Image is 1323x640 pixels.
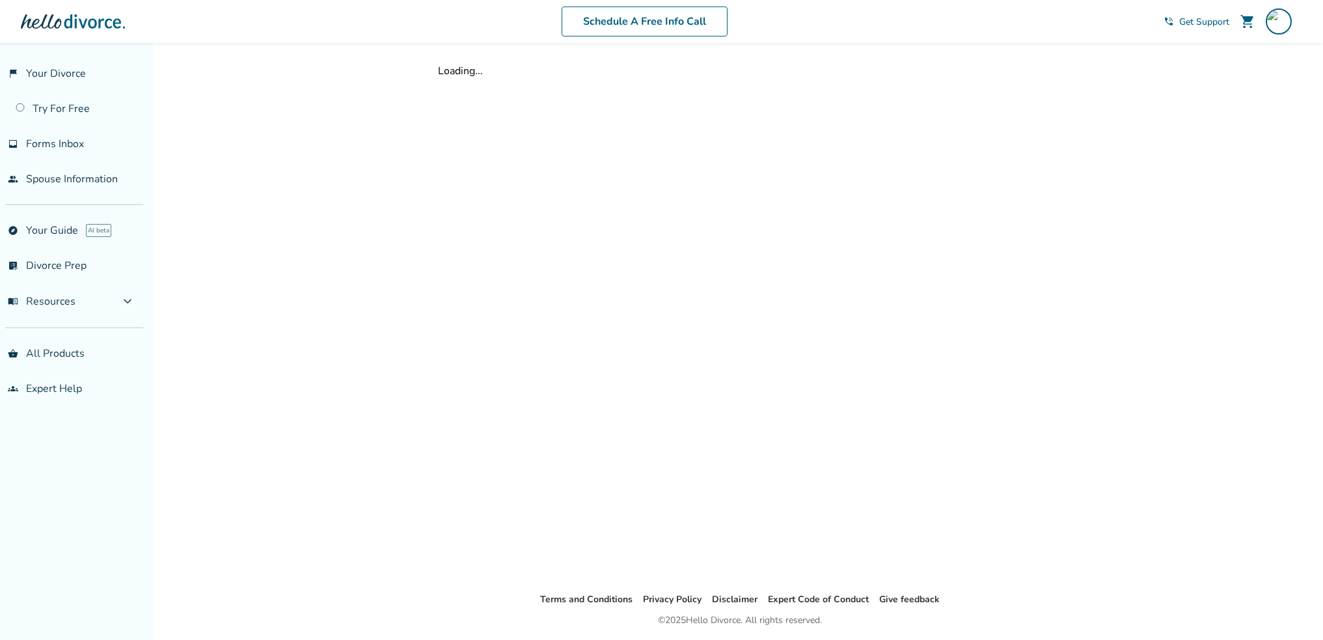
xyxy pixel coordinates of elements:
[120,294,135,309] span: expand_more
[879,592,940,607] li: Give feedback
[8,348,18,359] span: shopping_basket
[8,174,18,184] span: people
[562,7,728,36] a: Schedule A Free Info Call
[438,64,1042,78] div: Loading...
[8,225,18,236] span: explore
[8,296,18,307] span: menu_book
[8,260,18,271] span: list_alt_check
[1164,16,1174,27] span: phone_in_talk
[8,383,18,394] span: groups
[712,592,757,607] li: Disclaimer
[1164,16,1229,28] a: phone_in_talkGet Support
[26,137,84,151] span: Forms Inbox
[1240,14,1255,29] span: shopping_cart
[1179,16,1229,28] span: Get Support
[8,68,18,79] span: flag_2
[86,224,111,237] span: AI beta
[768,593,869,605] a: Expert Code of Conduct
[643,593,702,605] a: Privacy Policy
[8,294,75,309] span: Resources
[540,593,633,605] a: Terms and Conditions
[1266,8,1292,35] img: tambill73@gmail.com
[658,613,822,628] div: © 2025 Hello Divorce. All rights reserved.
[8,139,18,149] span: inbox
